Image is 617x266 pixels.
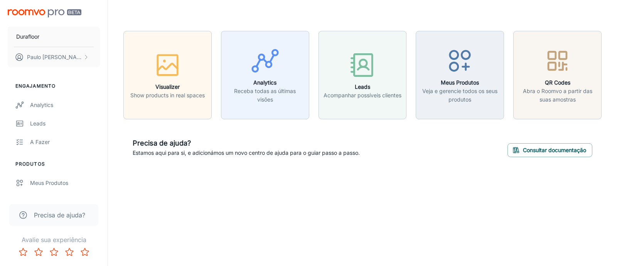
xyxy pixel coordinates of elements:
[221,31,309,119] button: AnalyticsReceba todas as últimas visões
[8,47,100,67] button: Paulo [PERSON_NAME]
[30,138,100,146] div: A fazer
[416,31,504,119] button: Meus ProdutosVeja e gerencie todos os seus produtos
[324,83,401,91] h6: Leads
[130,83,205,91] h6: Visualizer
[513,71,602,78] a: QR CodesAbra o Roomvo a partir das suas amostras
[324,91,401,100] p: Acompanhar possíveis clientes
[130,91,205,100] p: Show products in real spaces
[8,27,100,47] button: Durafloor
[518,87,597,104] p: Abra o Roomvo a partir das suas amostras
[16,32,39,41] p: Durafloor
[421,78,499,87] h6: Meus Produtos
[30,101,100,109] div: Analytics
[513,31,602,119] button: QR CodesAbra o Roomvo a partir das suas amostras
[8,9,81,17] img: Roomvo PRO Beta
[133,149,360,157] p: Estamos aqui para si, e adicionámos um novo centro de ajuda para o guiar passo a passo.
[507,143,592,157] button: Consultar documentação
[319,31,407,119] button: LeadsAcompanhar possíveis clientes
[133,138,360,149] h6: Precisa de ajuda?
[226,78,304,87] h6: Analytics
[123,31,212,119] button: VisualizerShow products in real spaces
[226,87,304,104] p: Receba todas as últimas visões
[30,179,100,187] div: Meus Produtos
[507,146,592,153] a: Consultar documentação
[319,71,407,78] a: LeadsAcompanhar possíveis clientes
[221,71,309,78] a: AnalyticsReceba todas as últimas visões
[30,119,100,128] div: Leads
[518,78,597,87] h6: QR Codes
[416,71,504,78] a: Meus ProdutosVeja e gerencie todos os seus produtos
[421,87,499,104] p: Veja e gerencie todos os seus produtos
[27,53,81,61] p: Paulo [PERSON_NAME]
